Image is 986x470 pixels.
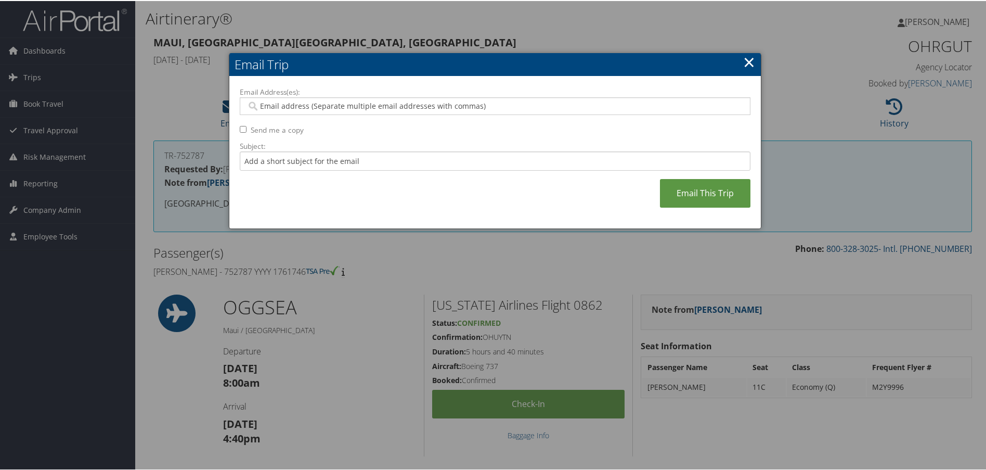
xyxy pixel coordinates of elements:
input: Email address (Separate multiple email addresses with commas) [247,100,743,110]
input: Add a short subject for the email [240,150,750,170]
label: Email Address(es): [240,86,750,96]
h2: Email Trip [229,52,761,75]
a: × [743,50,755,71]
label: Send me a copy [251,124,304,134]
label: Subject: [240,140,750,150]
a: Email This Trip [660,178,750,207]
